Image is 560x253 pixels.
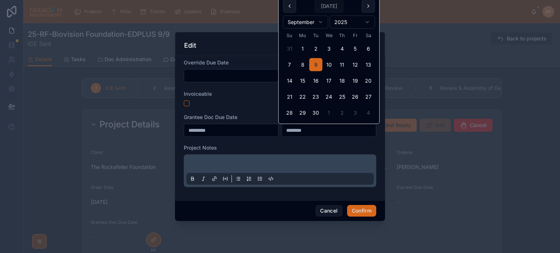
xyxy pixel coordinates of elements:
[296,106,309,119] button: Monday, September 29th, 2025
[349,42,362,55] button: Friday, September 5th, 2025
[362,74,375,87] button: Saturday, September 20th, 2025
[184,114,237,120] span: Grantee Doc Due Date
[283,32,296,39] th: Sunday
[184,145,217,151] span: Project Notes
[349,32,362,39] th: Friday
[347,205,376,217] button: Confirm
[184,41,196,50] h3: Edit
[322,106,335,119] button: Wednesday, October 1st, 2025
[335,58,349,71] button: Thursday, September 11th, 2025
[309,74,322,87] button: Tuesday, September 16th, 2025
[283,32,375,119] table: September 2025
[283,42,296,55] button: Sunday, August 31st, 2025
[296,58,309,71] button: Monday, September 8th, 2025
[283,106,296,119] button: Sunday, September 28th, 2025
[349,106,362,119] button: Friday, October 3rd, 2025
[335,32,349,39] th: Thursday
[335,90,349,103] button: Thursday, September 25th, 2025
[283,90,296,103] button: Sunday, September 21st, 2025
[349,58,362,71] button: Friday, September 12th, 2025
[322,32,335,39] th: Wednesday
[309,90,322,103] button: Tuesday, September 23rd, 2025
[309,32,322,39] th: Tuesday
[335,74,349,87] button: Thursday, September 18th, 2025
[184,91,212,97] span: Invoiceable
[296,32,309,39] th: Monday
[322,90,335,103] button: Wednesday, September 24th, 2025
[309,106,322,119] button: Tuesday, September 30th, 2025
[362,90,375,103] button: Saturday, September 27th, 2025
[362,58,375,71] button: Saturday, September 13th, 2025
[362,42,375,55] button: Saturday, September 6th, 2025
[362,106,375,119] button: Saturday, October 4th, 2025
[322,42,335,55] button: Wednesday, September 3rd, 2025
[283,58,296,71] button: Sunday, September 7th, 2025
[322,74,335,87] button: Wednesday, September 17th, 2025
[362,32,375,39] th: Saturday
[296,90,309,103] button: Monday, September 22nd, 2025
[349,90,362,103] button: Friday, September 26th, 2025
[309,42,322,55] button: Tuesday, September 2nd, 2025
[296,74,309,87] button: Monday, September 15th, 2025
[349,74,362,87] button: Friday, September 19th, 2025
[322,58,335,71] button: Wednesday, September 10th, 2025
[335,42,349,55] button: Thursday, September 4th, 2025
[283,74,296,87] button: Sunday, September 14th, 2025
[335,106,349,119] button: Thursday, October 2nd, 2025
[296,42,309,55] button: Monday, September 1st, 2025
[315,205,342,217] button: Cancel
[184,59,229,66] span: Override Due Date
[309,58,322,71] button: Today, Tuesday, September 9th, 2025, selected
